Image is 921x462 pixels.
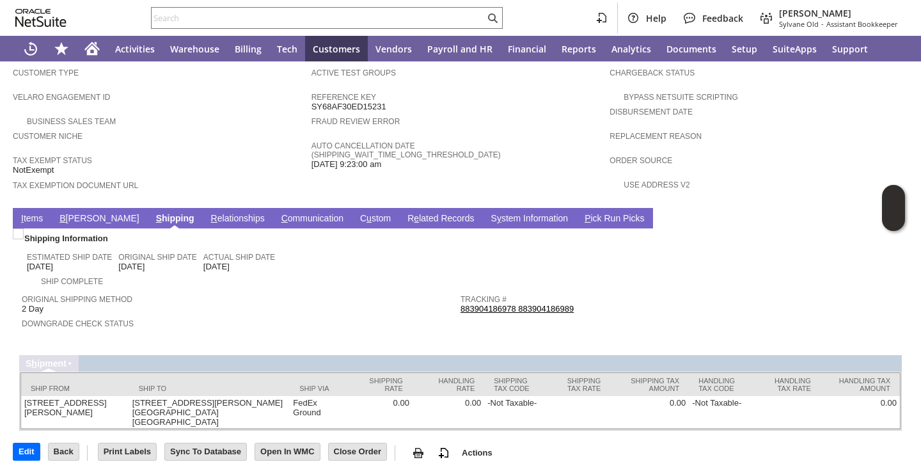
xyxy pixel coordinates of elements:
input: Sync To Database [165,443,246,460]
a: Vendors [368,36,420,61]
svg: Shortcuts [54,41,69,56]
span: 2 Day [22,304,43,314]
input: Search [152,10,485,26]
div: Shipping Tax Rate [557,377,601,392]
a: Original Ship Date [118,253,196,262]
a: B[PERSON_NAME] [56,213,142,225]
a: SuiteApps [765,36,824,61]
span: - [821,19,824,29]
span: B [59,213,65,223]
span: y [497,213,501,223]
a: Warehouse [162,36,227,61]
span: C [281,213,288,223]
a: Bypass NetSuite Scripting [624,93,737,102]
div: Shipping Tax Code [494,377,538,392]
input: Print Labels [98,443,156,460]
a: Relationships [208,213,268,225]
span: Oracle Guided Learning Widget. To move around, please hold and drag [882,209,905,232]
span: Tech [277,43,297,55]
td: FedEx Ground [290,396,341,429]
span: I [21,213,24,223]
div: Shipping Information [22,231,455,246]
td: 0.00 [821,396,900,429]
span: Feedback [702,12,743,24]
span: e [414,213,419,223]
td: [STREET_ADDRESS][PERSON_NAME] [GEOGRAPHIC_DATA] [GEOGRAPHIC_DATA] [129,396,290,429]
a: Customer Type [13,68,79,77]
svg: Home [84,41,100,56]
a: 883904186978 883904186989 [460,304,574,314]
span: S [156,213,162,223]
a: Replacement reason [610,132,702,141]
span: [DATE] [118,262,145,272]
svg: Recent Records [23,41,38,56]
span: SY68AF30ED15231 [311,102,386,112]
a: Use Address V2 [624,180,689,189]
span: [PERSON_NAME] [779,7,898,19]
td: 0.00 [413,396,484,429]
a: System Information [488,213,572,225]
span: Billing [235,43,262,55]
span: R [211,213,217,223]
a: Chargeback Status [610,68,695,77]
span: P [585,213,590,223]
a: Reference Key [311,93,376,102]
span: h [31,358,37,369]
a: Analytics [604,36,659,61]
img: print.svg [411,445,426,461]
a: Active Test Groups [311,68,396,77]
a: Customer Niche [13,132,83,141]
a: Support [824,36,876,61]
a: Activities [107,36,162,61]
a: Setup [724,36,765,61]
a: Custom [357,213,394,225]
div: Shipping Rate [351,377,403,392]
a: Velaro Engagement ID [13,93,110,102]
a: Disbursement Date [610,108,693,116]
span: Analytics [611,43,651,55]
input: Edit [13,443,40,460]
td: -Not Taxable- [689,396,755,429]
a: Customers [305,36,368,61]
input: Open In WMC [255,443,320,460]
a: Tracking # [460,295,507,304]
img: add-record.svg [436,445,452,461]
div: Handling Tax Rate [764,377,810,392]
span: Support [832,43,868,55]
a: Pick Run Picks [581,213,647,225]
span: Reports [562,43,596,55]
span: [DATE] [203,262,230,272]
td: -Not Taxable- [484,396,547,429]
a: Ship Complete [41,277,103,286]
a: Reports [554,36,604,61]
a: Order Source [610,156,672,165]
a: Actions [457,448,498,458]
svg: logo [15,9,67,27]
span: Financial [508,43,546,55]
a: Financial [500,36,554,61]
div: Handling Rate [422,377,475,392]
a: Actual Ship Date [203,253,275,262]
div: Ship Via [299,385,331,392]
a: Related Records [404,213,477,225]
a: Tax Exempt Status [13,156,92,165]
input: Close Order [329,443,386,460]
span: Setup [732,43,757,55]
a: Communication [278,213,347,225]
td: 0.00 [610,396,689,429]
a: Auto Cancellation Date (shipping_wait_time_long_threshold_date) [311,141,501,159]
td: 0.00 [342,396,413,429]
span: Help [646,12,666,24]
div: Handling Tax Code [698,377,745,392]
a: Billing [227,36,269,61]
div: Handling Tax Amount [830,377,890,392]
span: [DATE] [27,262,53,272]
td: [STREET_ADDRESS][PERSON_NAME] [21,396,129,429]
div: Ship To [139,385,281,392]
a: Tax Exemption Document URL [13,181,138,190]
a: Payroll and HR [420,36,500,61]
span: NotExempt [13,165,54,175]
span: Sylvane Old [779,19,819,29]
span: [DATE] 9:23:00 am [311,159,382,170]
span: Assistant Bookkeeper [826,19,898,29]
